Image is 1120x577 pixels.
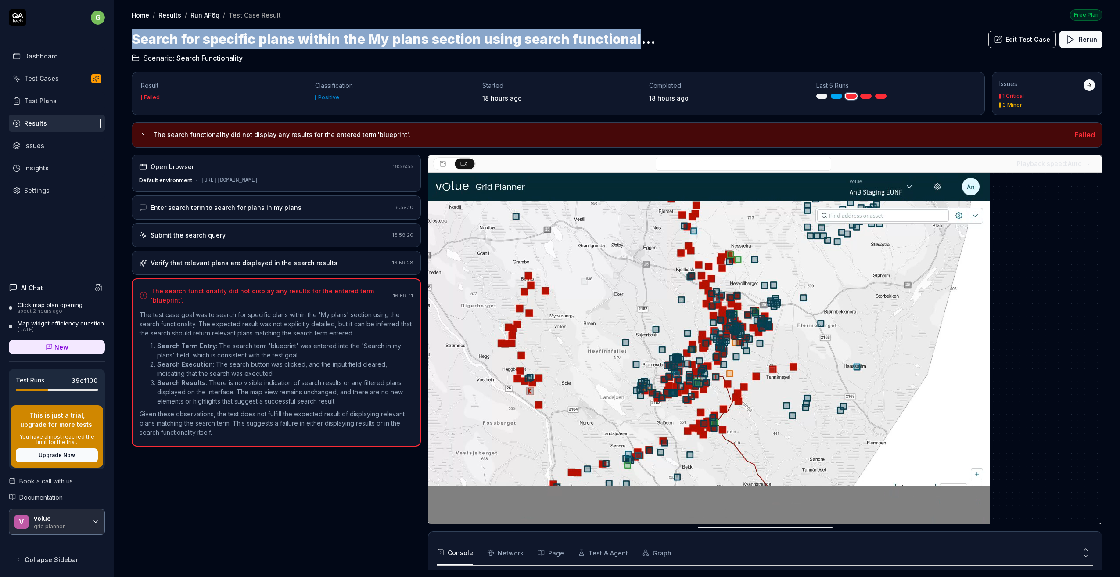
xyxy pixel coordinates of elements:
[9,115,105,132] a: Results
[18,327,104,333] div: [DATE]
[9,493,105,502] a: Documentation
[21,283,43,292] h4: AI Chat
[24,119,47,128] div: Results
[482,94,522,102] time: 18 hours ago
[1059,31,1102,48] button: Rerun
[190,11,219,19] a: Run AF6q
[19,493,63,502] span: Documentation
[16,448,98,462] button: Upgrade Now
[91,9,105,26] button: g
[24,96,57,105] div: Test Plans
[24,51,58,61] div: Dashboard
[176,53,243,63] span: Search Functionality
[34,515,86,523] div: volue
[151,258,337,267] div: Verify that relevant plans are displayed in the search results
[9,476,105,486] a: Book a call with us
[34,522,86,529] div: grid planner
[16,434,98,445] p: You have almost reached the limit for the trial.
[9,92,105,109] a: Test Plans
[16,376,44,384] h5: Test Runs
[487,541,524,565] button: Network
[151,231,226,240] div: Submit the search query
[18,308,83,314] div: about 2 hours ago
[185,11,187,19] div: /
[1074,130,1095,139] span: Failed
[151,162,194,171] div: Open browser
[157,379,206,386] strong: Search Results
[393,292,413,299] time: 16:59:41
[642,541,671,565] button: Graph
[9,159,105,177] a: Insights
[18,320,104,327] div: Map widget efficiency question
[141,53,175,63] span: Scenario:
[9,47,105,65] a: Dashboard
[315,81,467,90] p: Classification
[54,343,68,352] span: New
[24,141,44,150] div: Issues
[139,177,192,184] div: Default environment
[1070,9,1102,21] button: Free Plan
[223,11,225,19] div: /
[14,515,29,529] span: v
[392,260,413,266] time: 16:59:28
[132,53,243,63] a: Scenario:Search Functionality
[999,79,1084,88] div: Issues
[72,376,98,385] span: 39 of 100
[9,320,105,333] a: Map widget efficiency question[DATE]
[9,137,105,154] a: Issues
[157,361,213,368] strong: Search Execution
[318,95,339,100] div: Positive
[9,182,105,199] a: Settings
[132,11,149,19] a: Home
[141,81,301,90] p: Result
[25,555,79,564] span: Collapse Sidebar
[157,342,216,350] strong: Search Term Entry
[9,340,105,354] a: New
[9,301,105,314] a: Click map plan openingabout 2 hours ago
[988,31,1056,48] button: Edit Test Case
[151,203,302,212] div: Enter search term to search for plans in my plans
[649,94,689,102] time: 18 hours ago
[393,163,413,169] time: 16:58:55
[153,11,155,19] div: /
[482,81,635,90] p: Started
[16,411,98,429] p: This is just a trial, upgrade for more tests!
[649,81,801,90] p: Completed
[157,378,413,406] li: : There is no visible indication of search results or any filtered plans displayed on the interfa...
[19,476,73,486] span: Book a call with us
[9,551,105,568] button: Collapse Sidebar
[229,11,281,19] div: Test Case Result
[1002,94,1024,99] div: 1 Critical
[1017,159,1082,168] div: Playback speed:
[538,541,564,565] button: Page
[437,541,473,565] button: Console
[158,11,181,19] a: Results
[9,509,105,535] button: vvoluegrid planner
[816,81,969,90] p: Last 5 Runs
[578,541,628,565] button: Test & Agent
[157,341,413,360] li: : The search term 'blueprint' was entered into the 'Search in my plans' field, which is consisten...
[151,286,390,305] div: The search functionality did not display any results for the entered term 'blueprint'.
[91,11,105,25] span: g
[153,130,1067,140] h3: The search functionality did not display any results for the entered term 'blueprint'.
[392,232,413,238] time: 16:59:20
[9,70,105,87] a: Test Cases
[201,177,258,184] div: [URL][DOMAIN_NAME]
[139,130,1067,140] button: The search functionality did not display any results for the entered term 'blueprint'.
[24,186,50,195] div: Settings
[140,409,413,437] p: Given these observations, the test does not fulfill the expected result of displaying relevant pl...
[1002,102,1022,108] div: 3 Minor
[132,29,658,49] h1: Search for specific plans within the My plans section using search functionality
[157,360,413,378] li: : The search button was clicked, and the input field cleared, indicating that the search was exec...
[144,95,160,100] div: Failed
[24,163,49,173] div: Insights
[140,310,413,338] p: The test case goal was to search for specific plans within the 'My plans' section using the searc...
[24,74,59,83] div: Test Cases
[18,301,83,308] div: Click map plan opening
[394,204,413,210] time: 16:59:10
